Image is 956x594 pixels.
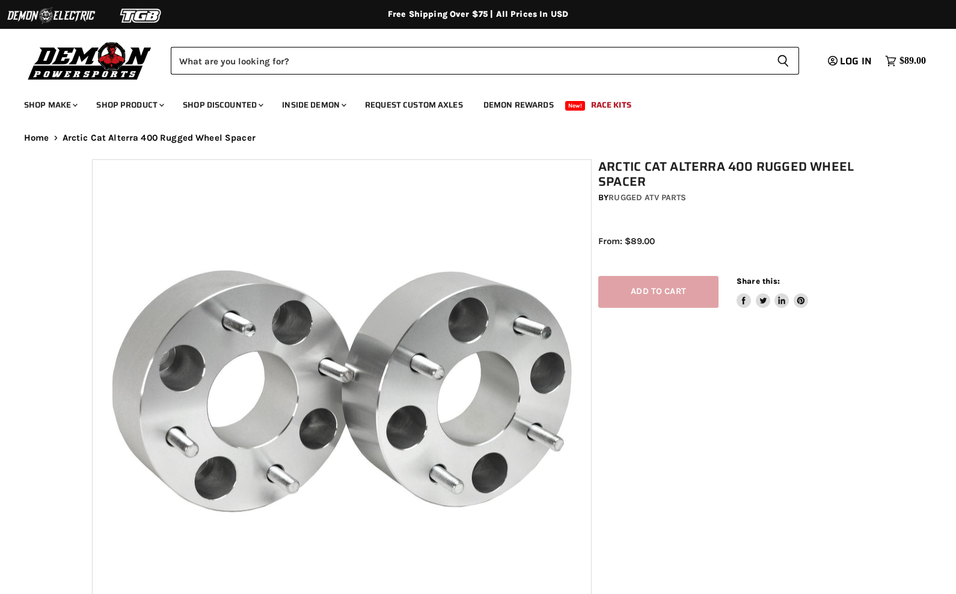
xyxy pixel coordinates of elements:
img: Demon Electric Logo 2 [6,4,96,27]
ul: Main menu [15,88,923,117]
span: Arctic Cat Alterra 400 Rugged Wheel Spacer [63,133,256,143]
span: Log in [840,54,872,69]
span: From: $89.00 [598,236,655,246]
span: $89.00 [899,55,926,67]
a: Home [24,133,49,143]
a: Rugged ATV Parts [608,192,686,203]
form: Product [171,47,799,75]
h1: Arctic Cat Alterra 400 Rugged Wheel Spacer [598,159,871,189]
a: Race Kits [582,93,640,117]
a: Inside Demon [273,93,354,117]
aside: Share this: [737,276,808,308]
a: Demon Rewards [474,93,563,117]
input: Search [171,47,767,75]
a: Request Custom Axles [356,93,472,117]
span: Share this: [737,277,780,286]
a: Shop Product [87,93,171,117]
a: Shop Discounted [174,93,271,117]
img: TGB Logo 2 [96,4,186,27]
a: $89.00 [879,52,932,70]
span: New! [565,101,586,111]
button: Search [767,47,799,75]
img: Demon Powersports [24,39,156,82]
a: Log in [823,56,879,67]
div: by [598,191,871,204]
a: Shop Make [15,93,85,117]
